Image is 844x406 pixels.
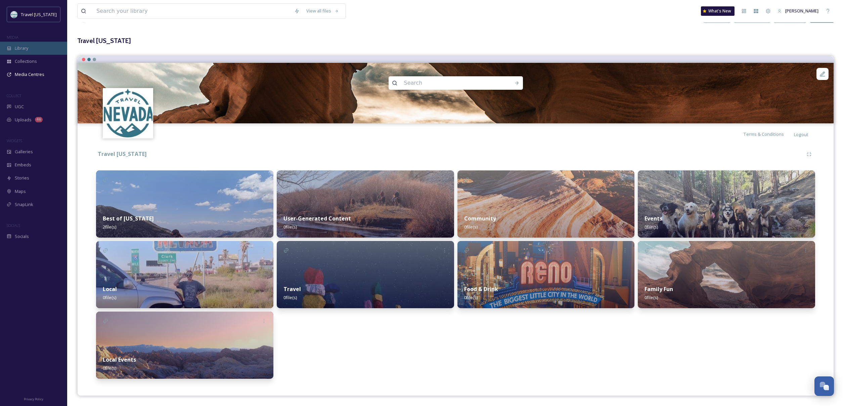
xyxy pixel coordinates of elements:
[814,376,834,396] button: Open Chat
[93,4,291,18] input: Search your library
[96,241,273,308] img: 8d90b1a6-8c59-47a7-9271-aeb2b3721e10.jpg
[283,224,297,230] span: 0 file(s)
[96,170,273,238] img: 4678ed51-40d7-4bbe-ad8f-07fdf828a27b.jpg
[11,11,17,18] img: download.jpeg
[103,365,116,371] span: 0 file(s)
[7,35,18,40] span: MEDIA
[794,131,808,137] span: Logout
[103,285,117,293] strong: Local
[401,76,493,90] input: Search
[303,4,342,17] a: View all files
[457,241,635,308] img: 47b7e02a-2471-4275-ab26-99fef25ddfb8.jpg
[785,8,818,14] span: [PERSON_NAME]
[15,58,37,65] span: Collections
[277,241,454,308] img: cad40ac4-83eb-41fd-b846-125d4c8fc556.jpg
[21,11,57,17] span: Travel [US_STATE]
[645,285,673,293] strong: Family Fun
[24,397,43,401] span: Privacy Policy
[743,130,794,138] a: Terms & Conditions
[15,188,26,195] span: Maps
[283,294,297,300] span: 0 file(s)
[457,170,635,238] img: 2a3076ab-ac90-4200-a77e-810b2d5ed119.jpg
[98,150,147,158] strong: Travel [US_STATE]
[283,285,301,293] strong: Travel
[78,63,834,123] img: venti-views-GBwS_iBdumA-unsplash.jpg
[645,215,662,222] strong: Events
[24,395,43,403] a: Privacy Policy
[464,224,478,230] span: 0 file(s)
[7,223,20,228] span: SOCIALS
[15,45,28,51] span: Library
[103,224,116,230] span: 2 file(s)
[15,175,29,181] span: Stories
[15,104,24,110] span: UGC
[15,233,29,240] span: Socials
[35,117,43,122] div: 46
[15,149,33,155] span: Galleries
[283,215,351,222] strong: User-Generated Content
[103,294,116,300] span: 0 file(s)
[464,215,496,222] strong: Community
[464,285,498,293] strong: Food & Drink
[464,294,478,300] span: 0 file(s)
[277,170,454,238] img: 68654120-4aef-4a1e-b251-fbd00324b630.jpg
[645,224,658,230] span: 0 file(s)
[15,201,33,208] span: SnapLink
[96,312,273,379] img: 7c2110f6-03c9-431f-aa21-066819794961.jpg
[7,138,22,143] span: WIDGETS
[7,93,21,98] span: COLLECT
[645,294,658,300] span: 0 file(s)
[15,71,44,78] span: Media Centres
[103,356,136,363] strong: Local Events
[638,241,815,308] img: a318a25a-3d05-49f5-9e67-e698dbc7988f.jpg
[774,4,822,17] a: [PERSON_NAME]
[104,89,152,137] img: download.jpeg
[103,215,154,222] strong: Best of [US_STATE]
[701,6,735,16] a: What's New
[15,162,31,168] span: Embeds
[15,117,32,123] span: Uploads
[743,131,784,137] span: Terms & Conditions
[77,36,834,46] h3: Travel [US_STATE]
[638,170,815,238] img: 70349a12-6532-49d4-89d6-0b1f968ce696.jpg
